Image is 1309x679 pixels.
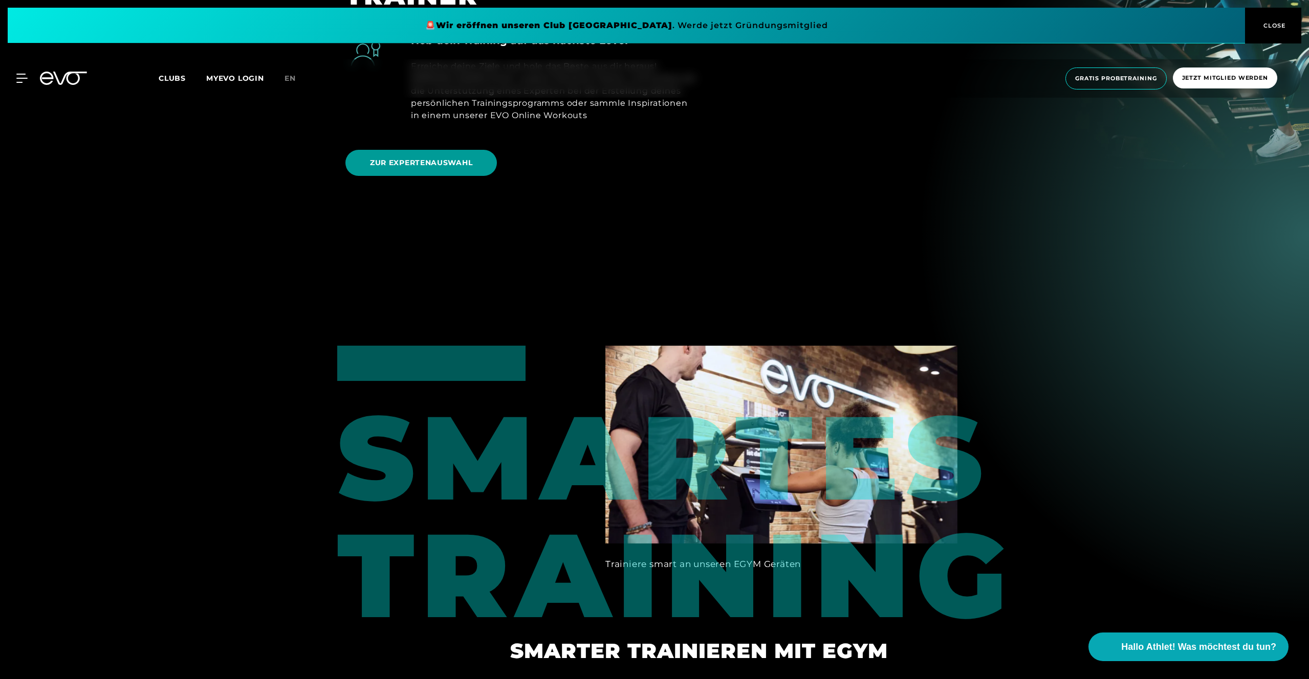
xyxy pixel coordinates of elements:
[285,73,308,84] a: en
[159,73,206,83] a: Clubs
[285,74,296,83] span: en
[1088,632,1289,661] button: Hallo Athlet! Was möchtest du tun?
[1075,74,1157,83] span: Gratis Probetraining
[1062,67,1170,89] a: Gratis Probetraining
[1245,8,1301,43] button: CLOSE
[605,346,957,544] img: Smarter trainieren mit EGYM
[1182,74,1268,82] span: Jetzt Mitglied werden
[510,639,957,663] h2: Smarter trainieren mit EGYM
[159,74,186,83] span: Clubs
[345,142,501,184] a: ZUR EXPERTENAUSWAHL
[1261,21,1286,30] span: CLOSE
[337,346,478,634] div: Smartes Training
[1170,67,1280,89] a: Jetzt Mitglied werden
[370,157,472,168] span: ZUR EXPERTENAUSWAHL
[1121,640,1276,654] span: Hallo Athlet! Was möchtest du tun?
[206,74,264,83] a: MYEVO LOGIN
